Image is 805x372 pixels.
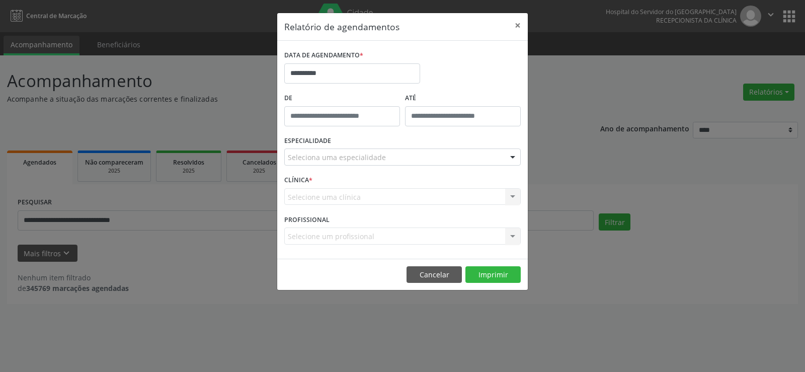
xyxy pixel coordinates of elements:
label: PROFISSIONAL [284,212,330,228]
h5: Relatório de agendamentos [284,20,399,33]
label: CLÍNICA [284,173,312,188]
label: ESPECIALIDADE [284,133,331,149]
span: Seleciona uma especialidade [288,152,386,163]
button: Imprimir [465,266,521,283]
label: De [284,91,400,106]
button: Cancelar [407,266,462,283]
button: Close [508,13,528,38]
label: ATÉ [405,91,521,106]
label: DATA DE AGENDAMENTO [284,48,363,63]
